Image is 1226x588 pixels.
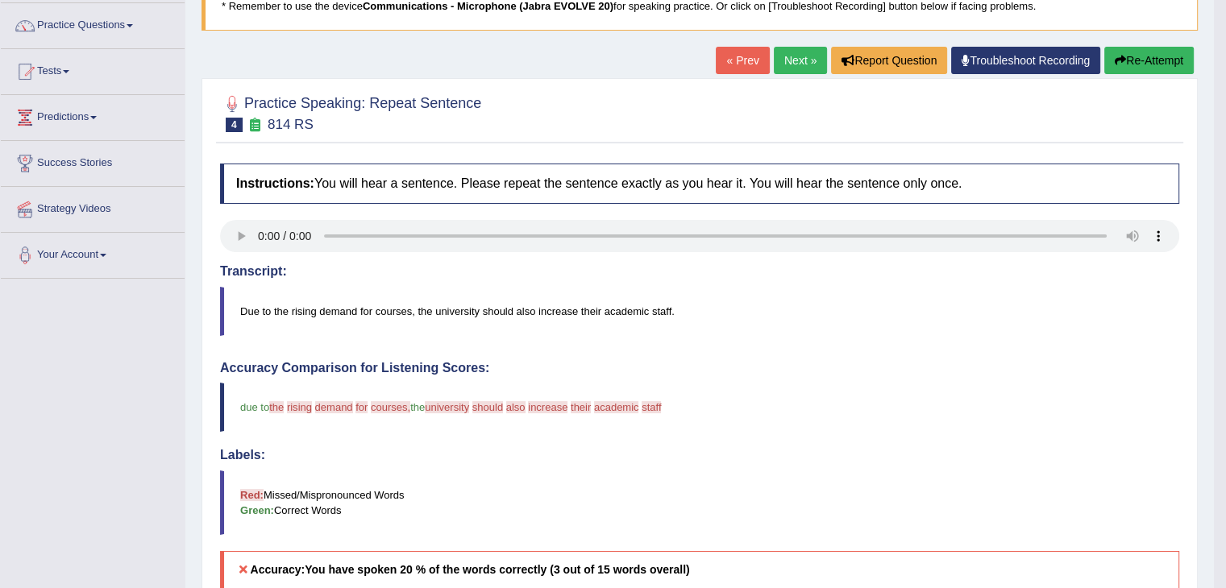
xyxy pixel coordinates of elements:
span: university [425,401,469,413]
a: Tests [1,49,185,89]
a: Your Account [1,233,185,273]
button: Report Question [831,47,947,74]
span: staff [642,401,661,413]
span: the [410,401,425,413]
span: courses, [371,401,410,413]
a: Practice Questions [1,3,185,43]
h4: You will hear a sentence. Please repeat the sentence exactly as you hear it. You will hear the se... [220,164,1179,204]
blockquote: Missed/Mispronounced Words Correct Words [220,470,1179,535]
b: You have spoken 20 % of the words correctly (3 out of 15 words overall) [305,563,689,576]
span: for [355,401,368,413]
b: Red: [240,489,264,501]
span: should [472,401,503,413]
span: their [571,401,591,413]
span: the [269,401,284,413]
span: 4 [226,118,243,132]
h2: Practice Speaking: Repeat Sentence [220,92,481,132]
h4: Transcript: [220,264,1179,279]
b: Instructions: [236,176,314,190]
small: 814 RS [268,117,314,132]
span: due to [240,401,269,413]
a: Predictions [1,95,185,135]
span: also [506,401,526,413]
h4: Labels: [220,448,1179,462]
a: Strategy Videos [1,187,185,227]
span: academic [594,401,639,413]
span: rising [287,401,312,413]
span: increase [528,401,567,413]
small: Exam occurring question [247,118,264,133]
h4: Accuracy Comparison for Listening Scores: [220,361,1179,375]
button: Re-Attempt [1104,47,1194,74]
blockquote: Due to the rising demand for courses, the university should also increase their academic staff. [220,287,1179,336]
a: Success Stories [1,141,185,181]
b: Green: [240,504,274,516]
span: demand [315,401,353,413]
a: Troubleshoot Recording [951,47,1100,74]
a: Next » [774,47,827,74]
a: « Prev [716,47,769,74]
